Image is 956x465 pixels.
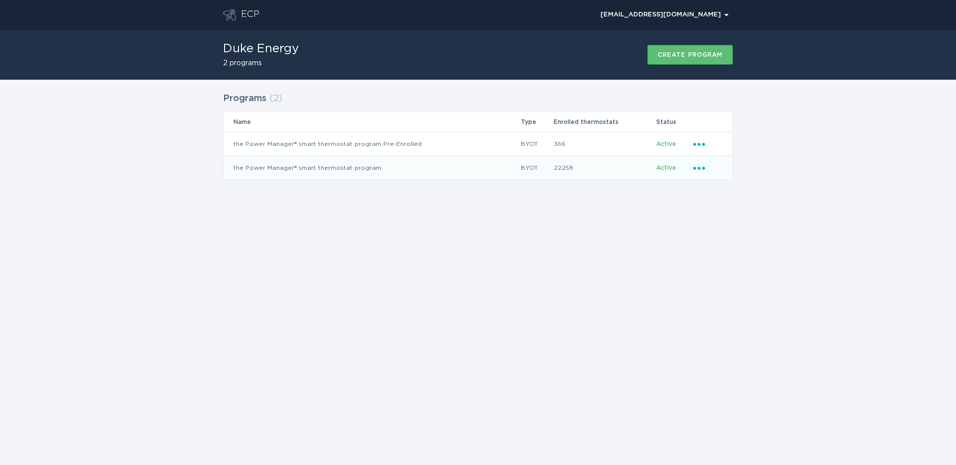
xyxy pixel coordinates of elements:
td: BYOT [520,132,553,156]
th: Enrolled thermostats [553,112,656,132]
td: 22258 [553,156,656,180]
span: ( 2 ) [269,94,282,103]
div: ECP [241,9,259,21]
div: Create program [658,52,722,58]
td: 366 [553,132,656,156]
h1: Duke Energy [223,43,299,55]
button: Open user account details [596,7,733,22]
h2: Programs [223,90,266,108]
td: BYOT [520,156,553,180]
div: [EMAIL_ADDRESS][DOMAIN_NAME] [600,12,728,18]
div: Popover menu [693,138,722,149]
tr: Table Headers [224,112,732,132]
th: Name [224,112,520,132]
th: Type [520,112,553,132]
button: Create program [647,45,733,65]
div: Popover menu [693,162,722,173]
h2: 2 programs [223,60,299,67]
tr: 7de0c1b802e044bd8b7b0867c0139d95 [224,156,732,180]
td: the Power Manager® smart thermostat program [224,156,520,180]
div: Popover menu [596,7,733,22]
span: Active [656,141,676,147]
th: Status [656,112,693,132]
tr: 452d1ef0c5c9408dbc7fe002cb53714c [224,132,732,156]
span: Active [656,165,676,171]
button: Go to dashboard [223,9,236,21]
td: the Power Manager® smart thermostat program Pre-Enrolled [224,132,520,156]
